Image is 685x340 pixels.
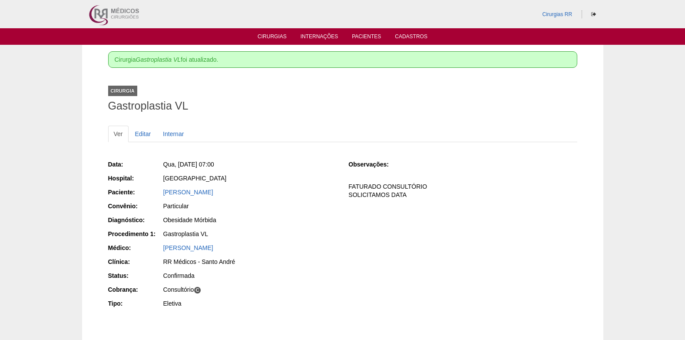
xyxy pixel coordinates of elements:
em: Gastroplastia VL [136,56,181,63]
div: Convênio: [108,202,162,210]
div: Particular [163,202,337,210]
div: [GEOGRAPHIC_DATA] [163,174,337,183]
div: Status: [108,271,162,280]
div: Clínica: [108,257,162,266]
div: Paciente: [108,188,162,197]
div: Hospital: [108,174,162,183]
a: Internar [157,126,189,142]
div: Médico: [108,243,162,252]
h1: Gastroplastia VL [108,100,577,111]
a: Cirurgias [258,33,287,42]
a: Internações [301,33,338,42]
div: Cobrança: [108,285,162,294]
div: Procedimento 1: [108,230,162,238]
div: Data: [108,160,162,169]
a: [PERSON_NAME] [163,189,213,196]
div: Gastroplastia VL [163,230,337,238]
div: Eletiva [163,299,337,308]
a: Pacientes [352,33,381,42]
span: C [194,287,201,294]
i: Sair [591,12,596,17]
div: Consultório [163,285,337,294]
div: Tipo: [108,299,162,308]
a: Ver [108,126,129,142]
div: Diagnóstico: [108,216,162,224]
div: Observações: [348,160,403,169]
div: Obesidade Mórbida [163,216,337,224]
a: Cirurgias RR [542,11,572,17]
div: Confirmada [163,271,337,280]
span: Qua, [DATE] 07:00 [163,161,214,168]
a: [PERSON_NAME] [163,244,213,251]
div: Cirurgia [108,86,137,96]
div: RR Médicos - Santo André [163,257,337,266]
div: Cirurgia foi atualizado. [108,51,577,68]
a: Editar [129,126,157,142]
p: FATURADO CONSULTÓRIO SOLICITAMOS DATA [348,183,577,199]
a: Cadastros [395,33,427,42]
